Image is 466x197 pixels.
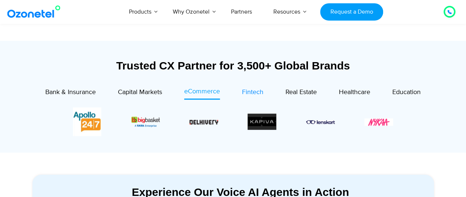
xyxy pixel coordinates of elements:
span: Capital Markets [118,88,162,96]
a: Fintech [242,87,263,100]
a: Capital Markets [118,87,162,100]
span: Fintech [242,88,263,96]
a: Bank & Insurance [45,87,96,100]
a: Real Estate [285,87,317,100]
a: eCommerce [184,87,220,100]
span: Education [392,88,421,96]
a: Education [392,87,421,100]
div: Trusted CX Partner for 3,500+ Global Brands [32,59,434,72]
span: eCommerce [184,87,220,96]
span: Healthcare [339,88,370,96]
a: Healthcare [339,87,370,100]
span: Bank & Insurance [45,88,96,96]
div: Image Carousel [73,107,393,136]
a: Request a Demo [320,3,383,21]
span: Real Estate [285,88,317,96]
